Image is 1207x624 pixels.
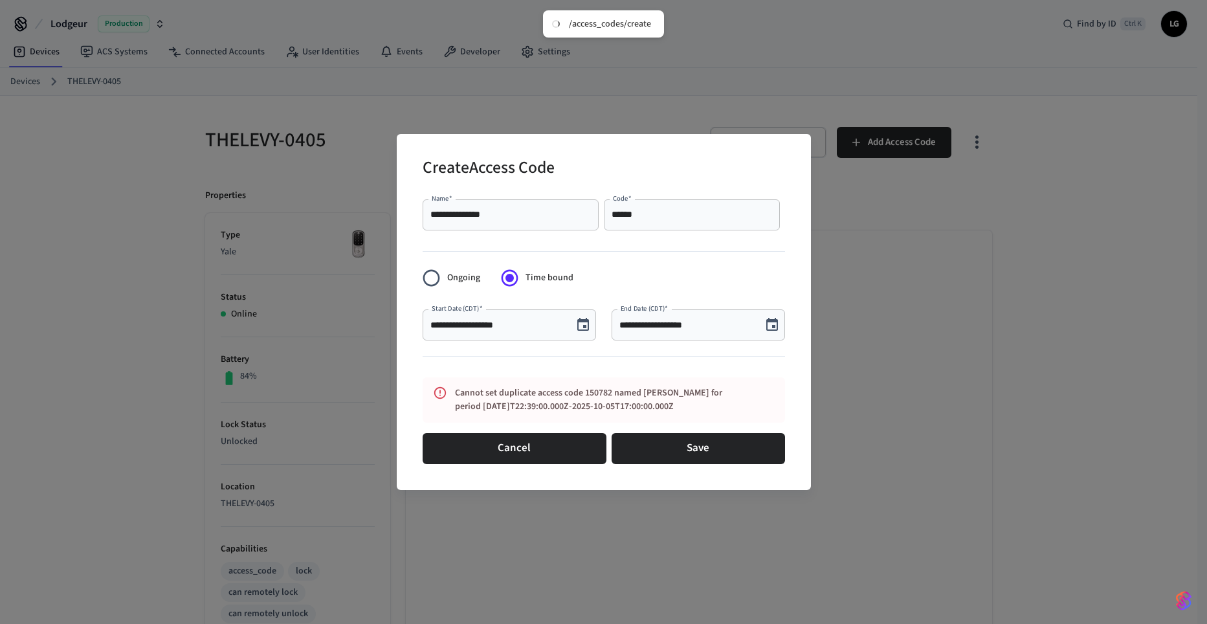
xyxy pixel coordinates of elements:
button: Save [612,433,785,464]
div: /access_codes/create [569,18,651,30]
span: Time bound [526,271,573,285]
button: Choose date, selected date is Oct 1, 2025 [570,312,596,338]
span: Ongoing [447,271,480,285]
label: Name [432,194,452,203]
img: SeamLogoGradient.69752ec5.svg [1176,590,1191,611]
label: End Date (CDT) [621,304,668,313]
div: Cannot set duplicate access code 150782 named [PERSON_NAME] for period [DATE]T22:39:00.000Z-2025-... [455,381,728,419]
h2: Create Access Code [423,150,555,189]
button: Cancel [423,433,606,464]
button: Choose date, selected date is Oct 5, 2025 [759,312,785,338]
label: Start Date (CDT) [432,304,482,313]
label: Code [613,194,632,203]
